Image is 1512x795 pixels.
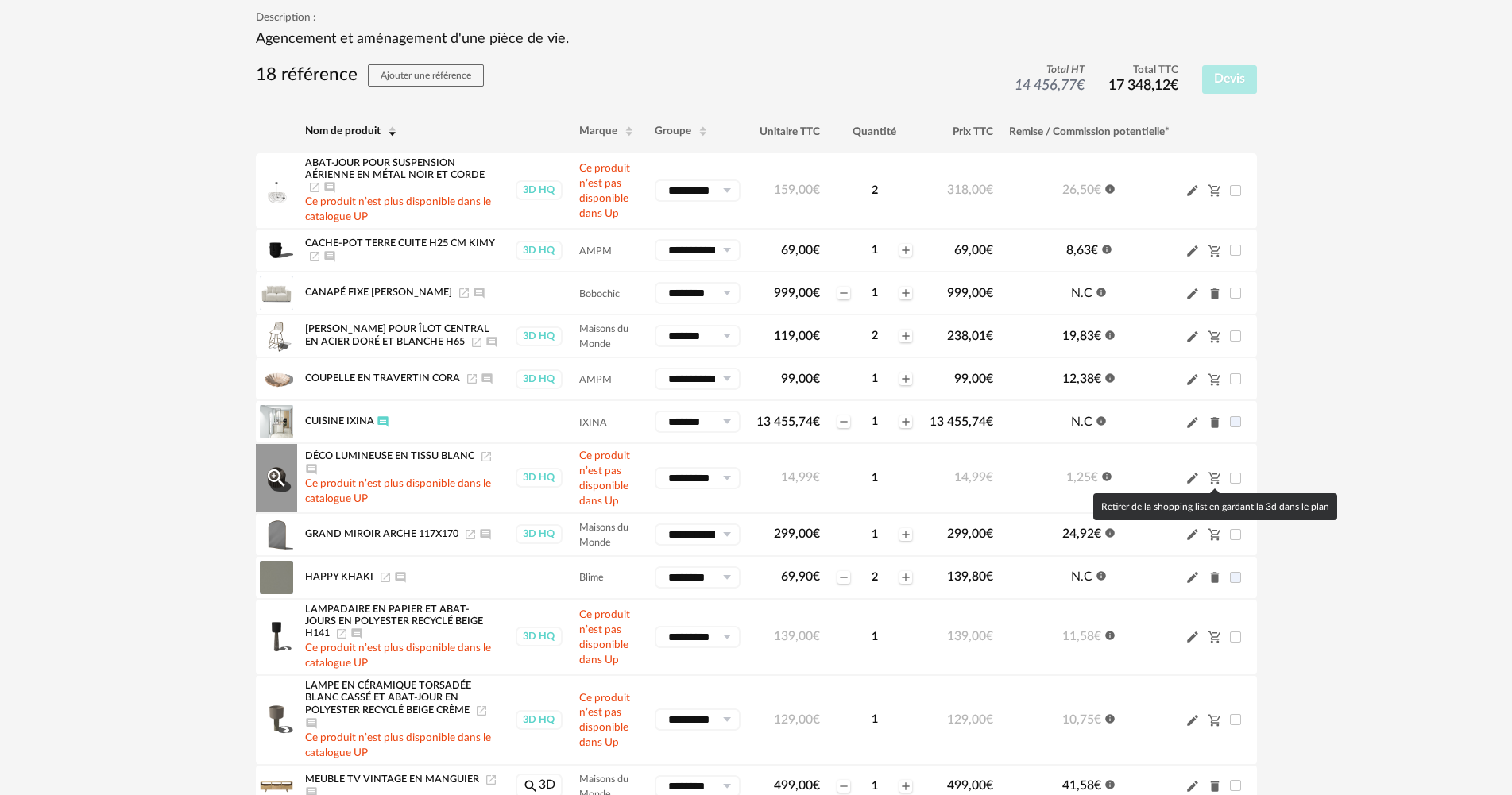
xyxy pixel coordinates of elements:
div: 3D HQ [516,524,563,544]
span: 129,00 [947,713,993,726]
span: € [1091,471,1098,484]
span: N.C [1071,415,1092,428]
span: Delete icon [1208,569,1222,585]
h3: 18 référence [256,64,485,87]
div: 3D HQ [516,241,563,260]
span: € [986,779,993,792]
span: Bobochic [579,289,620,299]
span: Information icon [1101,469,1112,482]
span: € [813,570,820,583]
span: Happy Khaki [305,572,373,581]
span: 10,75 [1062,713,1101,726]
span: Delete icon [1208,286,1222,301]
span: Plus icon [899,330,912,342]
div: Sélectionner un groupe [655,411,741,433]
span: Information icon [1104,526,1116,538]
span: Magnify icon [523,778,539,791]
span: 159,00 [774,183,820,196]
span: € [813,244,820,257]
a: Launch icon [335,629,348,639]
a: Launch icon [464,529,477,538]
span: Pencil icon [1185,329,1200,344]
button: Ajouter une référence [368,64,484,87]
span: Ajouter un commentaire [481,373,493,383]
span: [PERSON_NAME] pour îlot central en acier doré et blanche H65 [305,325,489,347]
span: 11,58 [1062,630,1101,643]
span: Launch icon [485,774,497,784]
span: Ce produit n’est pas disponible dans Up [579,693,630,749]
span: Minus icon [837,415,850,428]
span: Magnify Plus Outline icon [265,466,288,490]
th: Unitaire TTC [748,110,828,153]
span: Information icon [1104,371,1116,384]
div: Sélectionner un groupe [655,708,741,731]
span: Maisons du Monde [579,523,628,547]
span: € [1091,244,1098,257]
span: N.C [1071,287,1092,299]
h5: Description : [256,11,1257,25]
img: Product pack shot [260,561,293,594]
span: € [1094,372,1101,385]
span: Ajouter un commentaire [485,337,498,346]
span: Information icon [1096,414,1107,426]
span: Plus icon [899,372,912,385]
span: Cart Minus icon [1208,244,1222,257]
span: Plus icon [899,528,912,541]
span: € [986,287,993,299]
span: 499,00 [774,779,820,792]
span: Canapé fixe [PERSON_NAME] [305,288,452,298]
span: 69,00 [781,244,820,257]
span: Information icon [1104,778,1116,790]
span: € [813,713,820,726]
span: Coupelle En Travertin Cora [305,374,460,384]
div: Sélectionner un groupe [655,626,741,648]
th: Quantité [828,110,922,153]
span: Information icon [1104,182,1116,195]
span: Pencil icon [1185,286,1200,301]
span: Ajouter un commentaire [350,629,363,639]
span: Déco lumineuse en tissu blanc [305,451,474,461]
span: Lampe en céramique torsadée blanc cassé et abat-jour en polyester recyclé beige crème [305,681,471,715]
span: € [813,630,820,643]
span: Cart Minus icon [1208,372,1222,385]
div: 1 [852,779,898,793]
span: Cart Minus icon [1208,330,1222,342]
div: 3D HQ [516,180,563,200]
span: Afficher/masquer le commentaire [377,416,389,426]
span: € [813,527,820,540]
div: 1 [852,712,898,727]
button: Devis [1202,65,1257,94]
span: Cart Minus icon [1208,471,1222,484]
img: Product pack shot [260,319,293,353]
span: € [986,630,993,643]
span: Cuisine Ixina [305,417,374,426]
span: 238,01 [947,330,993,342]
a: Launch icon [466,373,478,383]
span: € [1077,79,1085,93]
span: € [1094,630,1101,643]
div: Sélectionner un groupe [655,239,741,261]
span: Pencil icon [1185,569,1200,585]
span: Pencil icon [1185,527,1200,542]
span: 499,00 [947,779,993,792]
span: Pencil icon [1185,778,1200,793]
p: Agencement et aménagement d'une pièce de vie. [256,30,1257,48]
span: Minus icon [837,571,850,584]
span: 13 455,74 [756,415,820,428]
span: 139,80 [947,570,993,583]
span: 14 456,77 [1015,79,1085,93]
span: Information icon [1104,628,1116,641]
span: Launch icon [308,251,321,260]
span: Ajouter un commentaire [323,183,336,192]
div: 1 [852,415,898,429]
a: 3D HQ [515,627,563,646]
span: € [1094,527,1101,540]
span: Information icon [1096,285,1107,298]
span: 19,83 [1062,330,1101,342]
a: Launch icon [379,572,392,581]
span: Pencil icon [1185,629,1200,644]
img: Product pack shot [260,276,293,310]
